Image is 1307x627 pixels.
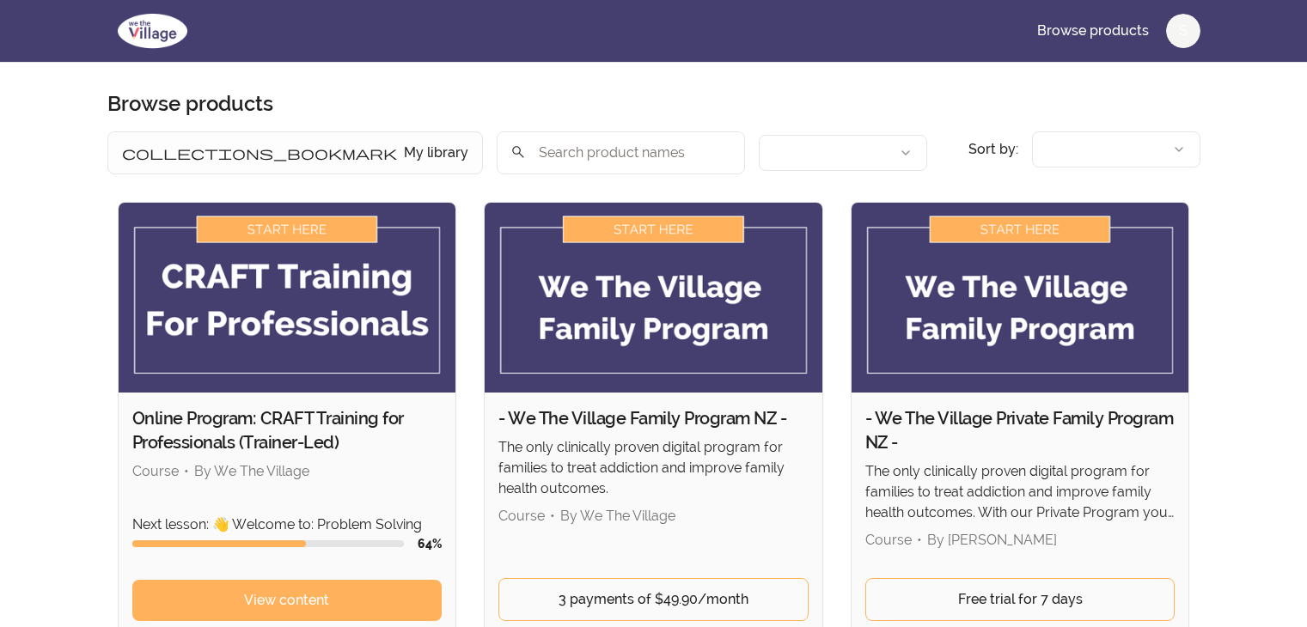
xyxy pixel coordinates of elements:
[132,540,405,547] div: Course progress
[865,578,1176,621] a: Free trial for 7 days
[852,203,1189,393] img: Product image for - We The Village Private Family Program NZ -
[550,508,555,524] span: •
[1023,10,1163,52] a: Browse products
[122,143,397,163] span: collections_bookmark
[107,90,273,118] h1: Browse products
[107,131,483,174] button: Filter by My library
[927,532,1057,548] span: By [PERSON_NAME]
[1166,14,1200,48] button: S
[244,590,329,611] span: View content
[510,140,526,164] span: search
[184,463,189,479] span: •
[865,532,912,548] span: Course
[560,508,675,524] span: By We The Village
[497,131,745,174] input: Search product names
[865,406,1176,454] h2: - We The Village Private Family Program NZ -
[418,537,442,551] span: 64 %
[498,508,545,524] span: Course
[132,514,443,535] p: Next lesson: 👋 Welcome to: Problem Solving
[485,203,822,393] img: Product image for - We The Village Family Program NZ -
[1032,131,1200,167] button: Product sort options
[865,461,1176,523] p: The only clinically proven digital program for families to treat addiction and improve family hea...
[132,406,443,454] h2: Online Program: CRAFT Training for Professionals (Trainer-Led)
[107,10,198,52] img: We The Village logo
[498,406,809,430] h2: - We The Village Family Program NZ -
[759,135,927,171] button: Filter by author
[132,463,179,479] span: Course
[119,203,456,393] img: Product image for Online Program: CRAFT Training for Professionals (Trainer-Led)
[498,578,809,621] a: 3 payments of $49.90/month
[1023,10,1200,52] nav: Main
[917,532,922,548] span: •
[498,437,809,499] p: The only clinically proven digital program for families to treat addiction and improve family hea...
[132,580,443,621] a: View content
[968,141,1018,157] span: Sort by:
[194,463,309,479] span: By We The Village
